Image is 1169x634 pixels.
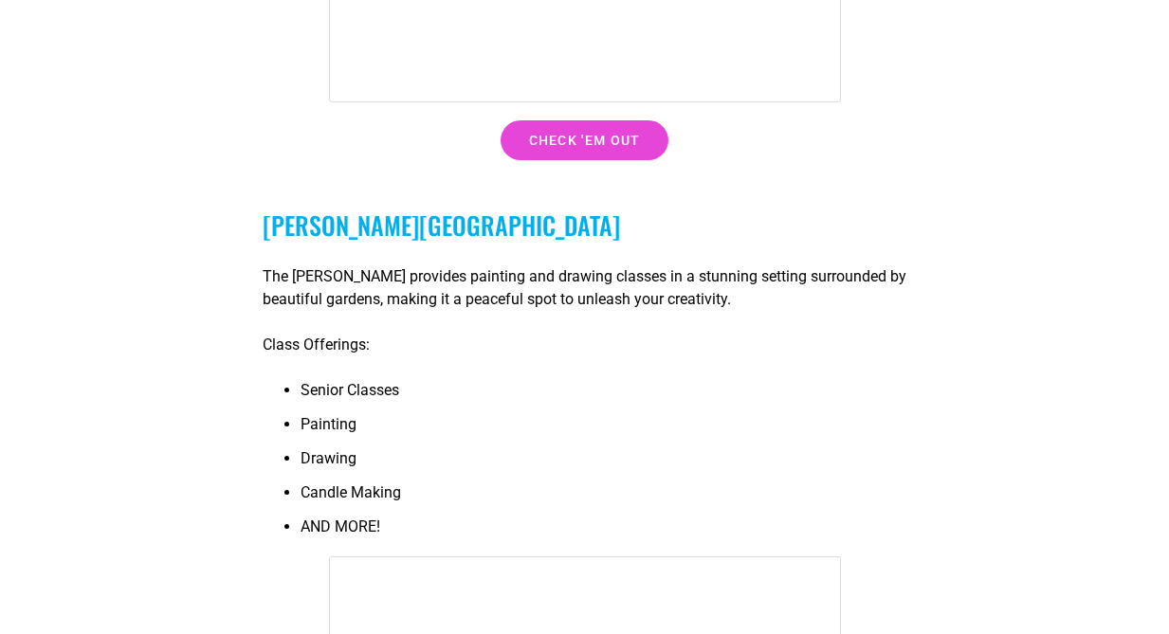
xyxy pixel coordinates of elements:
a: [PERSON_NAME][GEOGRAPHIC_DATA] [263,207,620,244]
li: AND MORE! [301,516,907,550]
p: Class Offerings: [263,334,907,356]
li: Senior Classes [301,379,907,413]
a: Check 'em out [501,120,669,160]
li: Candle Making [301,481,907,516]
p: The [PERSON_NAME] provides painting and drawing classes in a stunning setting surrounded by beaut... [263,265,907,311]
li: Painting [301,413,907,447]
li: Drawing [301,447,907,481]
span: Check 'em out [529,134,641,147]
